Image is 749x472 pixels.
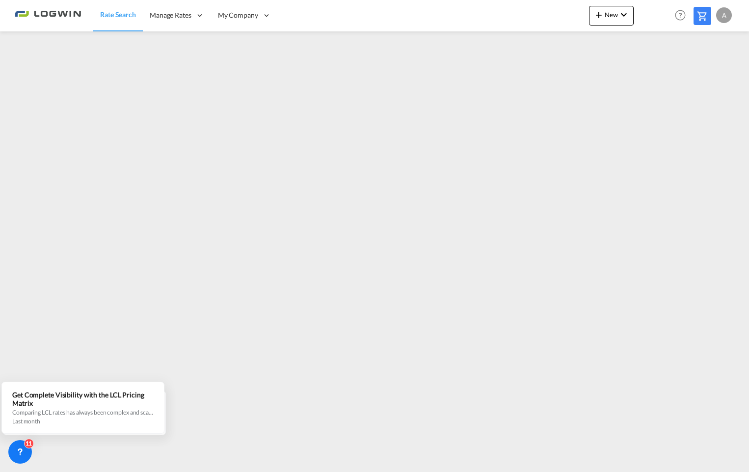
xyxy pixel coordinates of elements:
[593,9,605,21] md-icon: icon-plus 400-fg
[218,10,258,20] span: My Company
[150,10,191,20] span: Manage Rates
[672,7,689,24] span: Help
[672,7,694,25] div: Help
[716,7,732,23] div: A
[100,10,136,19] span: Rate Search
[15,4,81,26] img: 2761ae10d95411efa20a1f5e0282d2d7.png
[589,6,634,26] button: icon-plus 400-fgNewicon-chevron-down
[593,11,630,19] span: New
[618,9,630,21] md-icon: icon-chevron-down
